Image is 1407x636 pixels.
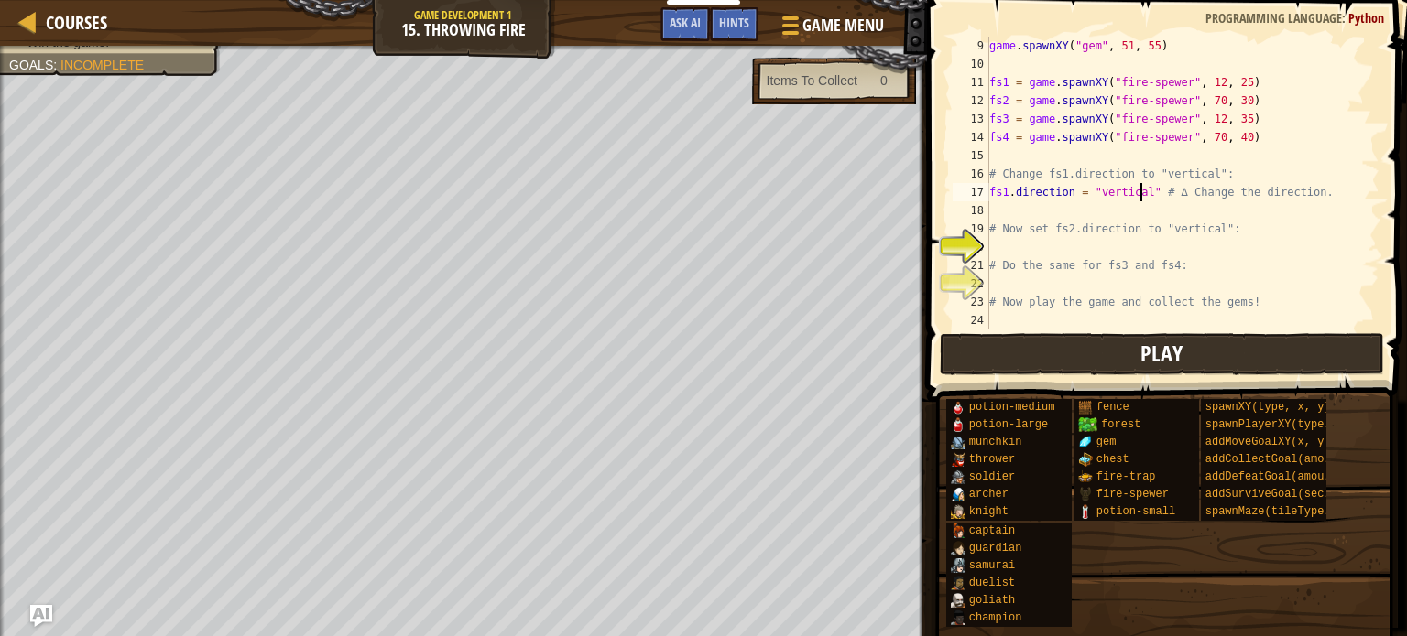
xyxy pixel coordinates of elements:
span: Incomplete [60,58,144,72]
span: potion-medium [969,401,1055,414]
span: spawnXY(type, x, y) [1205,401,1331,414]
span: samurai [969,559,1015,572]
a: Courses [37,10,107,35]
div: 21 [953,256,989,275]
div: 14 [953,128,989,146]
div: Items To Collect [767,71,857,90]
img: portrait.png [1078,452,1093,467]
div: 13 [953,110,989,128]
span: : [1342,9,1348,27]
span: Hints [719,14,749,31]
button: Play [940,333,1384,375]
img: portrait.png [1078,400,1093,415]
span: guardian [969,542,1022,555]
div: 19 [953,220,989,238]
img: portrait.png [951,487,965,501]
img: portrait.png [951,435,965,449]
img: portrait.png [951,400,965,415]
img: portrait.png [951,504,965,519]
span: gem [1096,436,1117,448]
div: 22 [953,275,989,293]
img: portrait.png [1078,469,1093,484]
span: thrower [969,453,1015,466]
div: 15 [953,146,989,165]
img: portrait.png [951,610,965,625]
span: munchkin [969,436,1022,448]
span: fire-spewer [1096,488,1169,501]
img: portrait.png [951,469,965,484]
img: portrait.png [951,452,965,467]
span: : [53,58,60,72]
span: potion-large [969,418,1048,431]
img: portrait.png [951,541,965,555]
span: Game Menu [802,14,884,38]
span: captain [969,524,1015,537]
img: portrait.png [1078,504,1093,519]
div: 9 [953,37,989,55]
span: goliath [969,594,1015,607]
img: portrait.png [951,593,965,608]
img: portrait.png [951,523,965,538]
img: portrait.png [1078,435,1093,449]
img: portrait.png [951,558,965,573]
span: fence [1096,401,1129,414]
span: potion-small [1096,505,1175,518]
button: Ask AI [660,7,710,41]
span: Goals [9,58,53,72]
div: 18 [953,201,989,220]
span: Ask AI [670,14,701,31]
button: Ask AI [30,605,52,627]
span: champion [969,611,1022,624]
div: 24 [953,311,989,329]
div: 16 [953,165,989,183]
span: Courses [46,10,107,35]
span: addDefeatGoal(amount) [1205,470,1344,483]
img: trees_1.png [1078,417,1097,432]
span: chest [1096,453,1129,466]
div: 17 [953,183,989,201]
span: duelist [969,577,1015,589]
div: 11 [953,73,989,92]
div: 12 [953,92,989,110]
span: addSurviveGoal(seconds) [1205,488,1358,501]
span: Python [1348,9,1384,27]
span: forest [1101,418,1140,431]
button: Game Menu [768,7,895,50]
div: 20 [953,238,989,256]
img: portrait.png [951,576,965,590]
div: 23 [953,293,989,311]
span: archer [969,488,1009,501]
span: soldier [969,470,1015,483]
span: spawnPlayerXY(type, x, y) [1205,418,1370,431]
img: portrait.png [951,417,965,432]
span: spawnMaze(tileType, seed) [1205,505,1370,518]
span: Play [1140,339,1183,368]
div: 0 [880,71,888,90]
img: portrait.png [1078,487,1093,501]
span: addMoveGoalXY(x, y) [1205,436,1331,448]
span: knight [969,505,1009,518]
span: Programming language [1205,9,1342,27]
span: fire-trap [1096,470,1156,483]
span: addCollectGoal(amount) [1205,453,1350,466]
div: 10 [953,55,989,73]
